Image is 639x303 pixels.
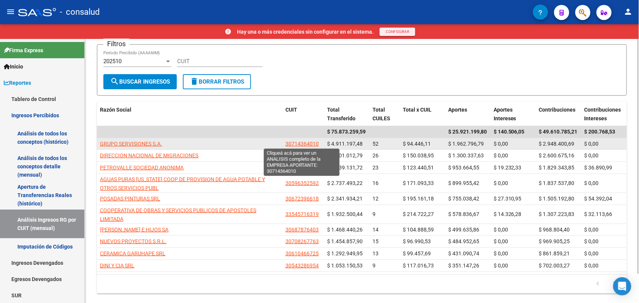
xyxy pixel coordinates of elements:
span: 15 [372,238,379,244]
span: 13 [372,250,379,256]
span: 30543286954 [285,263,319,269]
span: Reportes [4,79,31,87]
datatable-header-cell: Contribuciones Intereses [581,102,627,127]
span: 12 [372,196,379,202]
span: $ 49.610.785,21 [539,129,578,135]
span: 30610466725 [285,250,319,256]
span: $ 0,00 [494,180,508,186]
span: $ 0,00 [584,263,599,269]
span: 30596352592 [285,180,319,186]
span: DIRECCION NACIONAL DE MIGRACIONES [100,152,198,158]
span: Aportes Intereses [494,107,516,121]
a: go to previous page [591,280,605,288]
span: Razón Social [100,107,131,113]
span: COOPERATIVA DE OBRAS Y SERVICIOS PUBLICOS DE APOSTOLES LIMITADA [100,207,256,222]
span: $ 1.962.796,79 [448,141,484,147]
span: CONFIGURAR [386,30,409,34]
span: $ 14.326,28 [494,211,522,217]
span: 30687876403 [285,227,319,233]
span: $ 1.300.337,63 [448,152,484,158]
span: $ 0,00 [584,180,599,186]
span: $ 1.932.500,44 [327,211,363,217]
span: $ 195.161,18 [403,196,434,202]
span: $ 54.392,04 [584,196,613,202]
span: Total CUILES [372,107,390,121]
span: $ 75.873.259,59 [327,129,366,135]
span: 30687256626 [285,152,319,158]
span: NUEVOS PROYECTOS S.R.L. [100,238,167,244]
span: $ 351.147,26 [448,263,479,269]
h3: Filtros [103,39,129,49]
span: $ 99.457,69 [403,250,431,256]
span: $ 0,00 [494,238,508,244]
span: Total Transferido [327,107,355,121]
span: $ 0,00 [584,152,599,158]
datatable-header-cell: Contribuciones [536,102,581,127]
datatable-header-cell: Total x CUIL [400,102,445,127]
datatable-header-cell: Razón Social [97,102,282,127]
span: $ 499.635,86 [448,227,479,233]
span: 33545716319 [285,211,319,217]
span: $ 702.003,27 [539,263,570,269]
span: $ 36.890,99 [584,165,613,171]
span: DINI Y CIA SRL [100,263,134,269]
datatable-header-cell: CUIT [282,102,324,127]
span: CERAMICA GARUHAPE SRL [100,250,165,256]
span: 9 [372,211,376,217]
span: 26 [372,152,379,158]
span: 23 [372,165,379,171]
span: 14 [372,227,379,233]
datatable-header-cell: Total Transferido [324,102,369,127]
span: $ 19.232,33 [494,165,522,171]
span: Firma Express [4,46,43,54]
span: $ 104.888,59 [403,227,434,233]
span: $ 2.948.400,69 [539,141,575,147]
span: $ 755.038,42 [448,196,479,202]
mat-icon: person [624,7,633,16]
span: [PERSON_NAME] E HIJOS SA [100,227,168,233]
span: $ 3.901.012,79 [327,152,363,158]
span: $ 0,00 [494,152,508,158]
span: $ 32.113,66 [584,211,613,217]
span: $ 861.859,21 [539,250,570,256]
span: $ 4.911.197,48 [327,141,363,147]
span: Contribuciones Intereses [584,107,621,121]
span: $ 94.446,11 [403,141,431,147]
span: $ 0,00 [584,227,599,233]
span: $ 899.955,42 [448,180,479,186]
span: $ 2.600.675,16 [539,152,575,158]
span: $ 96.990,53 [403,238,431,244]
span: Aportes [448,107,467,113]
span: 30714364010 [285,141,319,147]
span: Buscar Ingresos [110,78,170,85]
span: POSADAS PINTURAS SRL [100,196,160,202]
span: $ 27.310,95 [494,196,522,202]
mat-icon: delete [190,77,199,86]
a: go to next page [608,280,622,288]
span: $ 1.837.537,80 [539,180,575,186]
span: $ 431.090,74 [448,250,479,256]
span: $ 484.952,65 [448,238,479,244]
span: AGUAS PURAS [US_STATE] COOP DE PROVISION DE AGUA POTABLE Y OTROS SERVICIOS PUBL [100,176,265,191]
span: $ 117.016,73 [403,263,434,269]
span: $ 0,00 [494,141,508,147]
span: $ 200.768,53 [584,129,616,135]
span: $ 2.737.493,22 [327,180,363,186]
span: $ 0,00 [584,141,599,147]
span: $ 578.836,67 [448,211,479,217]
span: $ 1.292.949,95 [327,250,363,256]
span: $ 2.341.934,21 [327,196,363,202]
div: Open Intercom Messenger [613,277,631,295]
span: $ 1.505.192,80 [539,196,575,202]
datatable-header-cell: Aportes [445,102,491,127]
span: $ 140.506,05 [494,129,525,135]
span: $ 0,00 [584,250,599,256]
span: $ 1.468.440,26 [327,227,363,233]
span: $ 0,00 [494,250,508,256]
span: - consalud [60,4,100,20]
span: $ 1.454.857,90 [327,238,363,244]
span: 30572365391 [285,165,319,171]
span: 30708267763 [285,238,319,244]
span: PETROVALLE SOCIEDAD ANONIMA [100,165,184,171]
p: Hay una o más credenciales sin configurar en el sistema. [237,28,374,36]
